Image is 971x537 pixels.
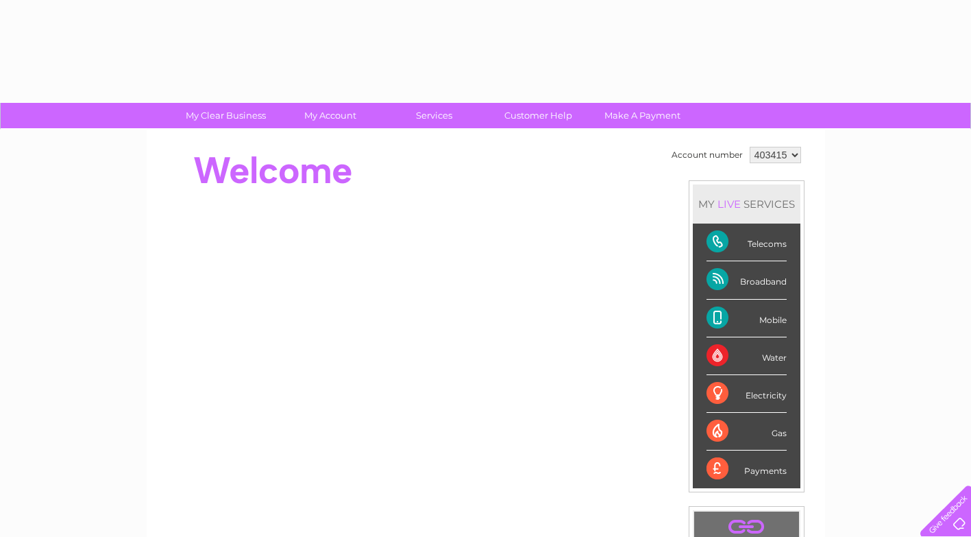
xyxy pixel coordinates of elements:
[378,103,491,128] a: Services
[668,143,746,167] td: Account number
[715,198,743,211] div: LIVE
[706,451,787,488] div: Payments
[693,184,800,224] div: MY SERVICES
[706,300,787,337] div: Mobile
[706,224,787,261] div: Telecoms
[706,337,787,375] div: Water
[706,413,787,451] div: Gas
[273,103,386,128] a: My Account
[482,103,595,128] a: Customer Help
[706,375,787,413] div: Electricity
[169,103,282,128] a: My Clear Business
[706,261,787,299] div: Broadband
[586,103,699,128] a: Make A Payment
